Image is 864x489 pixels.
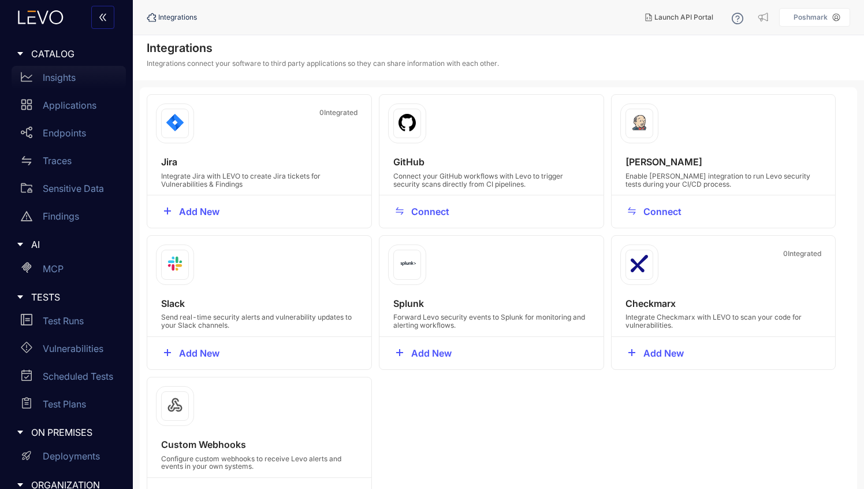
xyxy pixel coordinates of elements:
p: Enable [PERSON_NAME] integration to run Levo security tests during your CI/CD process. [625,172,822,188]
p: MCP [43,264,64,274]
button: plusAdd New [154,344,228,362]
a: Applications [12,94,126,121]
a: Scheduled Tests [12,365,126,392]
span: double-left [98,13,107,23]
a: Endpoints [12,121,126,149]
span: caret-right [16,293,24,301]
p: Findings [43,211,79,221]
span: Add New [643,348,684,358]
p: Insights [43,72,76,83]
p: Deployments [43,451,100,461]
p: Send real-time security alerts and vulnerability updates to your Slack channels. [161,313,357,329]
span: plus [395,348,404,358]
span: swap [395,206,404,217]
a: Traces [12,149,126,177]
button: double-left [91,6,114,29]
span: warning [21,210,32,222]
div: TESTS [7,285,126,309]
span: Add New [179,206,219,217]
button: Launch API Portal [636,8,723,27]
p: Integrations connect your software to third party applications so they can share information with... [147,60,499,68]
p: Traces [43,155,72,166]
p: Poshmark [794,13,828,21]
p: Applications [43,100,96,110]
span: CATALOG [31,49,117,59]
p: Test Plans [43,399,86,409]
a: Sensitive Data [12,177,126,205]
span: plus [163,348,172,358]
h4: Jira [161,157,357,167]
p: Vulnerabilities [43,343,103,354]
span: 0 Integrated [319,109,357,138]
div: Integrations [147,13,197,22]
h4: Splunk [393,298,590,309]
p: Configure custom webhooks to receive Levo alerts and events in your own systems. [161,455,357,471]
div: CATALOG [7,42,126,66]
button: swapConnect [619,202,690,221]
h4: Integrations [147,41,499,55]
span: TESTS [31,292,117,302]
span: Add New [411,348,452,358]
span: caret-right [16,428,24,436]
button: swapConnect [386,202,458,221]
span: plus [627,348,636,358]
span: Connect [411,206,449,217]
span: swap [627,206,636,217]
span: Add New [179,348,219,358]
p: Forward Levo security events to Splunk for monitoring and alerting workflows. [393,313,590,329]
span: caret-right [16,481,24,489]
h4: Custom Webhooks [161,439,357,450]
p: Connect your GitHub workflows with Levo to trigger security scans directly from CI pipelines. [393,172,590,188]
span: AI [31,239,117,250]
span: caret-right [16,50,24,58]
h4: [PERSON_NAME] [625,157,822,167]
button: plusAdd New [154,202,228,221]
span: Launch API Portal [654,13,713,21]
span: swap [21,155,32,166]
span: Connect [643,206,681,217]
h4: Slack [161,298,357,309]
a: MCP [12,257,126,285]
p: Scheduled Tests [43,371,113,381]
button: plusAdd New [386,344,460,362]
a: Deployments [12,445,126,473]
h4: Checkmarx [625,298,822,309]
p: Test Runs [43,316,84,326]
h4: GitHub [393,157,590,167]
a: Vulnerabilities [12,337,126,365]
a: Insights [12,66,126,94]
div: AI [7,232,126,257]
a: Test Plans [12,392,126,420]
p: Integrate Jira with LEVO to create Jira tickets for Vulnerabilities & Findings [161,172,357,188]
button: plusAdd New [619,344,692,362]
p: Integrate Checkmarx with LEVO to scan your code for vulnerabilities. [625,313,822,329]
span: plus [163,206,172,217]
span: 0 Integrated [783,250,821,279]
p: Endpoints [43,128,86,138]
a: Findings [12,205,126,232]
span: caret-right [16,240,24,249]
span: ON PREMISES [31,427,117,438]
div: ON PREMISES [7,420,126,444]
a: Test Runs [12,309,126,337]
p: Sensitive Data [43,183,104,194]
